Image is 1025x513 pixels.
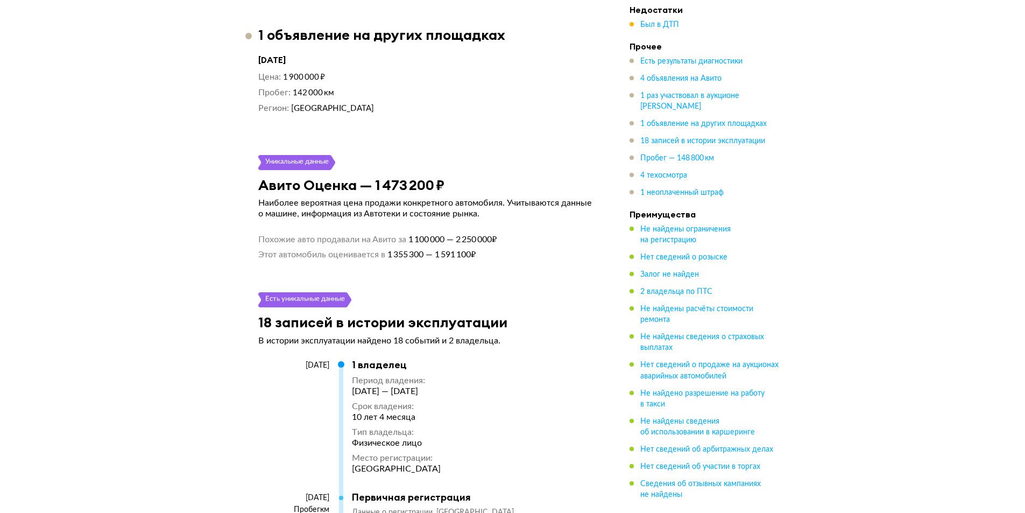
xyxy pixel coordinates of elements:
[640,75,722,82] span: 4 объявления на Авито
[258,314,507,331] h3: 18 записей в истории эксплуатации
[640,361,779,380] span: Нет сведений о продаже на аукционах аварийных автомобилей
[352,412,441,423] div: 10 лет 4 месяца
[640,92,739,110] span: 1 раз участвовал в аукционе [PERSON_NAME]
[352,453,441,463] div: Место регистрации :
[640,333,764,352] span: Не найдены сведения о страховых выплатах
[291,104,374,113] span: [GEOGRAPHIC_DATA]
[640,288,712,296] span: 2 владельца по ПТС
[640,462,760,470] span: Нет сведений об участии в торгах
[406,234,497,245] span: 1 100 000 — 2 250 000 ₽
[640,254,727,261] span: Нет сведений о розыске
[352,386,441,397] div: [DATE] — [DATE]
[352,463,441,474] div: [GEOGRAPHIC_DATA]
[352,491,586,503] div: Первичная регистрация
[640,445,773,453] span: Нет сведений об арбитражных делах
[630,41,780,52] h4: Прочее
[640,305,753,324] span: Не найдены расчёты стоимости ремонта
[352,438,441,448] div: Физическое лицо
[640,137,765,145] span: 18 записей в истории эксплуатации
[640,189,724,196] span: 1 неоплаченный штраф
[265,292,345,307] div: Есть уникальные данные
[258,87,291,99] dt: Пробег
[352,427,441,438] div: Тип владельца :
[640,58,743,65] span: Есть результаты диагностики
[258,198,597,219] p: Наиболее вероятная цена продажи конкретного автомобиля. Учитываются данные о машине, информация и...
[640,389,765,407] span: Не найдено разрешение на работу в такси
[258,361,329,370] div: [DATE]
[640,226,731,244] span: Не найдены ограничения на регистрацию
[258,26,505,43] h3: 1 объявление на других площадках
[352,375,441,386] div: Период владения :
[640,172,687,179] span: 4 техосмотра
[258,493,329,503] div: [DATE]
[640,154,714,162] span: Пробег — 148 800 км
[258,335,597,346] p: В истории эксплуатации найдено 18 событий и 2 владельца.
[640,21,679,29] span: Был в ДТП
[640,480,761,498] span: Сведения об отзывных кампаниях не найдены
[352,401,441,412] div: Срок владения :
[385,249,476,260] span: 1 355 300 — 1 591 100 ₽
[283,73,325,81] span: 1 900 000 ₽
[630,4,780,15] h4: Недостатки
[258,234,406,245] span: Похожие авто продавали на Авито за
[640,271,699,278] span: Залог не найден
[293,89,334,97] span: 142 000 км
[258,54,597,66] h4: [DATE]
[258,72,281,83] dt: Цена
[258,177,444,193] h3: Авито Оценка — 1 473 200 ₽
[258,103,289,114] dt: Регион
[265,155,329,170] div: Уникальные данные
[640,417,755,435] span: Не найдены сведения об использовании в каршеринге
[630,209,780,220] h4: Преимущества
[352,359,441,371] div: 1 владелец
[258,249,385,260] span: Этот автомобиль оценивается в
[640,120,767,128] span: 1 объявление на других площадках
